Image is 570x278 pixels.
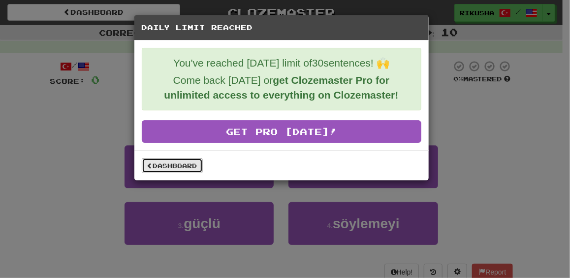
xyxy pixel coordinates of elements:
a: Dashboard [142,158,203,173]
a: Get Pro [DATE]! [142,120,421,143]
p: Come back [DATE] or [150,73,413,103]
h5: Daily Limit Reached [142,23,421,33]
p: You've reached [DATE] limit of 30 sentences! 🙌 [150,56,413,70]
strong: get Clozemaster Pro for unlimited access to everything on Clozemaster! [164,74,398,101]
